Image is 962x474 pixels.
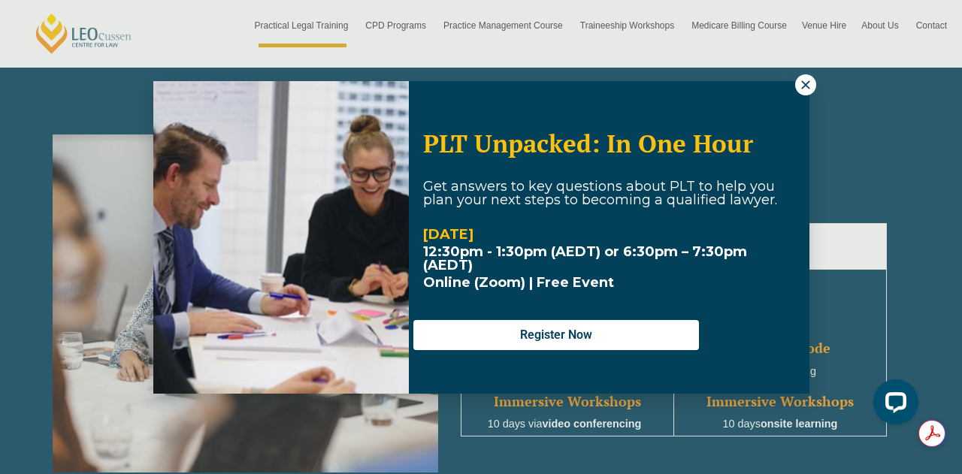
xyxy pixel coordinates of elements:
[423,127,753,159] span: PLT Unpacked: In One Hour
[795,74,816,95] button: Close
[153,81,409,394] img: Woman in yellow blouse holding folders looking to the right and smiling
[423,226,473,243] strong: [DATE]
[423,274,614,291] span: Online (Zoom) | Free Event
[423,243,747,273] strong: 12:30pm - 1:30pm (AEDT) or 6:30pm – 7:30pm (AEDT)
[423,178,777,208] span: Get answers to key questions about PLT to help you plan your next steps to becoming a qualified l...
[413,320,699,350] button: Register Now
[861,373,924,436] iframe: LiveChat chat widget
